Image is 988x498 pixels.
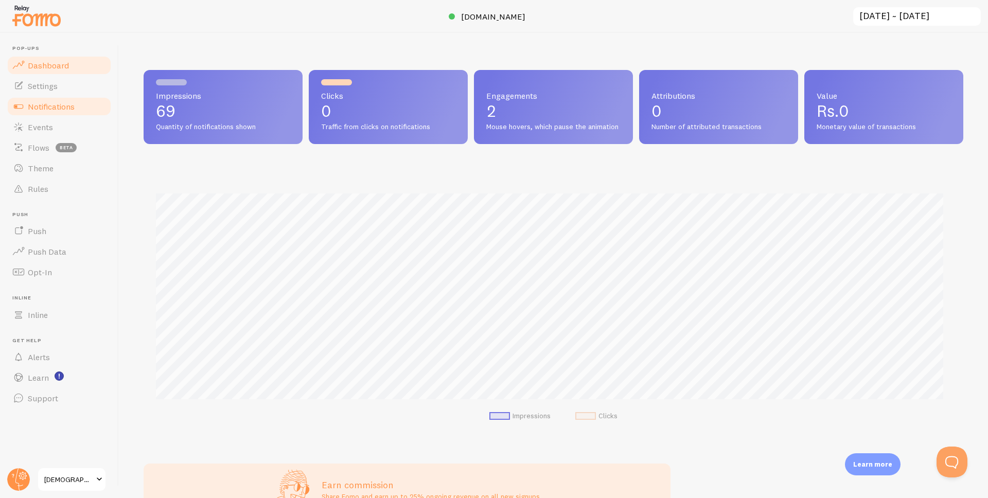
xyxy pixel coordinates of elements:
a: Support [6,388,112,408]
a: Settings [6,76,112,96]
span: Theme [28,163,54,173]
a: Events [6,117,112,137]
span: Flows [28,143,49,153]
span: Push Data [28,246,66,257]
span: Traffic from clicks on notifications [321,122,455,132]
li: Clicks [575,412,617,421]
span: Attributions [651,92,786,100]
span: beta [56,143,77,152]
p: 2 [486,103,621,119]
a: [DEMOGRAPHIC_DATA] [37,467,107,492]
p: 0 [651,103,786,119]
p: 69 [156,103,290,119]
iframe: Help Scout Beacon - Open [937,447,967,477]
span: Monetary value of transactions [817,122,951,132]
h3: Earn commission [322,479,540,491]
span: Learn [28,372,49,383]
span: Number of attributed transactions [651,122,786,132]
a: Flows beta [6,137,112,158]
span: Push [28,226,46,236]
a: Rules [6,179,112,199]
span: Rules [28,184,48,194]
a: Dashboard [6,55,112,76]
span: Quantity of notifications shown [156,122,290,132]
span: Dashboard [28,60,69,70]
span: Push [12,211,112,218]
span: Value [817,92,951,100]
div: Learn more [845,453,901,475]
img: fomo-relay-logo-orange.svg [11,3,62,29]
a: Theme [6,158,112,179]
span: Inline [28,310,48,320]
span: Mouse hovers, which pause the animation [486,122,621,132]
span: Support [28,393,58,403]
span: Settings [28,81,58,91]
svg: <p>Watch New Feature Tutorials!</p> [55,371,64,381]
span: Alerts [28,352,50,362]
span: Notifications [28,101,75,112]
p: Learn more [853,459,892,469]
a: Learn [6,367,112,388]
span: Pop-ups [12,45,112,52]
span: Events [28,122,53,132]
a: Push [6,221,112,241]
span: Opt-In [28,267,52,277]
span: Rs.0 [817,101,849,121]
span: Get Help [12,337,112,344]
span: [DEMOGRAPHIC_DATA] [44,473,93,486]
li: Impressions [489,412,551,421]
span: Impressions [156,92,290,100]
span: Engagements [486,92,621,100]
p: 0 [321,103,455,119]
a: Opt-In [6,262,112,282]
span: Clicks [321,92,455,100]
span: Inline [12,295,112,301]
a: Push Data [6,241,112,262]
a: Inline [6,305,112,325]
a: Notifications [6,96,112,117]
a: Alerts [6,347,112,367]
